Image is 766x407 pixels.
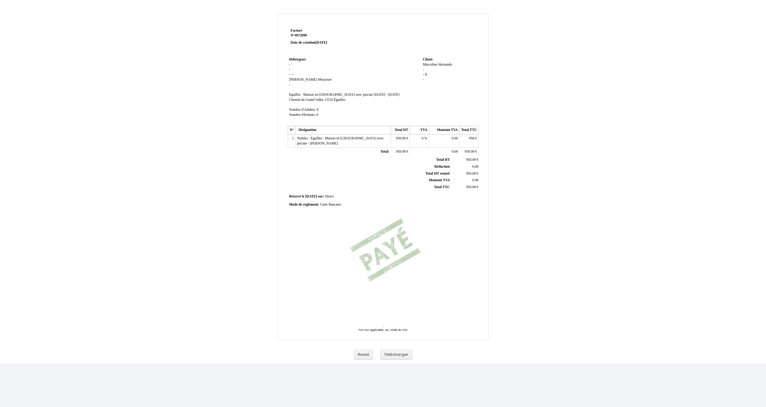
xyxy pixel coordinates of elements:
span: 0.00 [472,178,478,182]
th: Total TTC [460,126,479,135]
span: 4972099 [295,33,307,37]
span: 950.00 [396,136,405,140]
span: Réduction [434,165,450,169]
span: [DATE] [315,41,327,45]
strong: N° [291,33,363,38]
span: Hebergeur: [289,57,307,61]
span: Mode de règlement: [289,203,319,207]
th: N° [288,126,295,135]
span: Montant TVA [429,178,450,182]
span: 13510 [324,98,333,102]
span: Marcoline [423,63,437,67]
span: - [293,73,294,76]
button: Télécharger [380,350,412,360]
span: 0,00 [472,165,478,169]
span: Hernando [438,63,452,67]
th: Montant TVA [429,126,459,135]
td: 1 [288,135,295,148]
td: % [410,135,429,148]
th: Total HT [391,126,410,135]
span: Total TTC [434,185,450,189]
span: Direct [325,194,334,198]
span: Total: [380,150,389,154]
span: - [289,63,290,67]
td: € [451,157,479,163]
span: 950 [469,136,474,140]
span: Carte Bancaire [320,203,341,207]
span: Éguilles [334,98,345,102]
span: 8 [317,108,318,112]
th: TVA [410,126,429,135]
span: Nombre d'Enfants: [289,113,316,117]
span: 0 [422,136,423,140]
span: 950.00 [465,150,474,154]
span: [DATE] [305,194,317,198]
td: € [451,170,479,177]
span: 950.00 [396,150,406,154]
span: 950.00 [466,185,476,189]
span: 950.00 [466,158,476,162]
span: sur: [318,194,324,198]
span: fr [425,73,427,76]
span: Client: [423,57,433,61]
td: € [451,184,479,191]
span: Eguilles · Maison en [GEOGRAPHIC_DATA] avec piscine [289,93,373,97]
span: 0.00 [452,150,458,154]
span: - [423,73,424,76]
span: Nombre d'Adultes: [289,108,316,112]
span: - [289,73,290,76]
span: 0.00 [452,136,458,140]
span: - [423,68,424,72]
td: € [460,148,479,156]
span: - [291,73,292,76]
span: [DATE] - [DATE] [374,93,399,97]
span: 950.00 [466,172,476,176]
span: Total HT [436,158,450,162]
td: € [391,135,410,148]
span: Mouysset [318,78,331,82]
span: [PERSON_NAME] [289,78,317,82]
button: Reset [354,350,373,360]
strong: Date de création [291,41,327,45]
span: Chemin du Grand Vallat [289,98,324,102]
span: - [423,78,424,82]
span: 0 [317,113,318,117]
td: € [460,135,479,148]
span: TVA non applicable, art. 293B du CGI. [358,328,408,331]
span: Total HT remisé [425,172,450,176]
span: Réservé le [289,194,305,198]
span: Nuitées - Eguilles · Maison en [GEOGRAPHIC_DATA] avec piscine - [PERSON_NAME] [297,136,384,145]
span: - [289,83,290,87]
span: Facture [291,29,302,33]
th: Désignation [295,126,391,135]
span: - [289,68,290,72]
td: € [391,148,410,156]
